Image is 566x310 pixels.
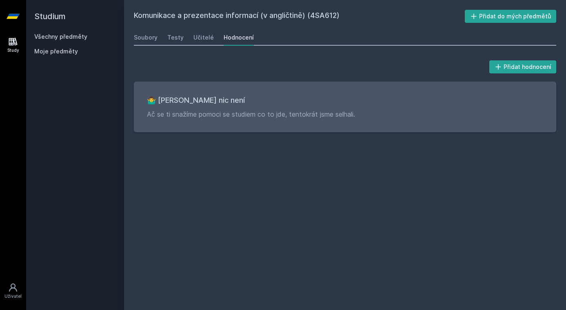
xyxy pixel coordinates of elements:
a: Hodnocení [224,29,254,46]
h2: Komunikace a prezentace informací (v angličtině) (4SA612) [134,10,465,23]
div: Hodnocení [224,33,254,42]
a: Učitelé [193,29,214,46]
div: Soubory [134,33,158,42]
div: Učitelé [193,33,214,42]
p: Ač se ti snažíme pomoci se studiem co to jde, tentokrát jsme selhali. [147,109,543,119]
a: Uživatel [2,279,24,303]
a: Soubory [134,29,158,46]
div: Study [7,47,19,53]
button: Přidat hodnocení [489,60,557,73]
h3: 🤷‍♂️ [PERSON_NAME] nic není [147,95,543,106]
button: Přidat do mých předmětů [465,10,557,23]
a: Testy [167,29,184,46]
a: Všechny předměty [34,33,87,40]
div: Uživatel [4,293,22,299]
div: Testy [167,33,184,42]
a: Study [2,33,24,58]
span: Moje předměty [34,47,78,55]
